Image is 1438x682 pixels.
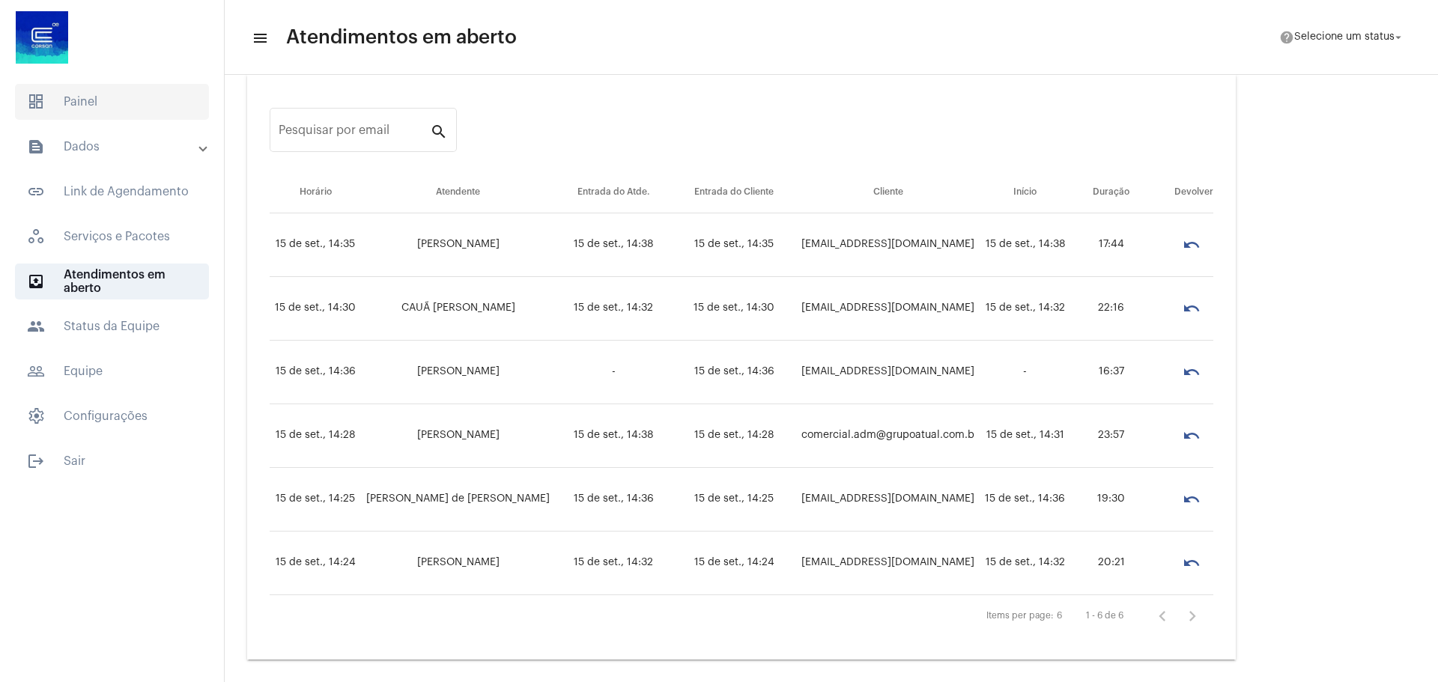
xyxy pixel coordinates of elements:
[1157,548,1213,578] mat-chip-list: selection
[980,532,1070,595] td: 15 de set., 14:32
[27,407,45,425] span: sidenav icon
[1183,363,1201,381] mat-icon: undo
[361,171,555,213] th: Atendente
[27,317,45,335] mat-icon: sidenav icon
[1183,427,1201,445] mat-icon: undo
[1157,421,1213,451] mat-chip-list: selection
[1157,293,1213,323] mat-chip-list: selection
[1183,490,1201,508] mat-icon: undo
[1070,341,1152,404] td: 16:37
[15,174,209,210] span: Link de Agendamento
[9,129,224,165] mat-expansion-panel-header: sidenav iconDados
[27,362,45,380] mat-icon: sidenav icon
[1183,299,1201,317] mat-icon: undo
[1294,32,1395,43] span: Selecione um status
[555,468,672,532] td: 15 de set., 14:36
[796,532,980,595] td: [EMAIL_ADDRESS][DOMAIN_NAME]
[270,532,361,595] td: 15 de set., 14:24
[980,341,1070,404] td: -
[672,404,796,468] td: 15 de set., 14:28
[361,468,555,532] td: [PERSON_NAME] de [PERSON_NAME]
[980,468,1070,532] td: 15 de set., 14:36
[1070,404,1152,468] td: 23:57
[980,277,1070,341] td: 15 de set., 14:32
[796,404,980,468] td: comercial.adm@grupoatual.com.b
[15,84,209,120] span: Painel
[270,468,361,532] td: 15 de set., 14:25
[361,404,555,468] td: [PERSON_NAME]
[361,277,555,341] td: CAUÃ [PERSON_NAME]
[27,273,45,290] mat-icon: sidenav icon
[672,277,796,341] td: 15 de set., 14:30
[270,213,361,277] td: 15 de set., 14:35
[555,404,672,468] td: 15 de set., 14:38
[1057,611,1062,621] div: 6
[1183,554,1201,572] mat-icon: undo
[361,532,555,595] td: [PERSON_NAME]
[27,138,200,156] mat-panel-title: Dados
[555,171,672,213] th: Entrada do Atde.
[430,122,448,140] mat-icon: search
[270,404,361,468] td: 15 de set., 14:28
[672,341,796,404] td: 15 de set., 14:36
[27,183,45,201] mat-icon: sidenav icon
[15,443,209,479] span: Sair
[270,277,361,341] td: 15 de set., 14:30
[15,308,209,344] span: Status da Equipe
[252,29,267,47] mat-icon: sidenav icon
[1070,277,1152,341] td: 22:16
[361,213,555,277] td: [PERSON_NAME]
[1070,468,1152,532] td: 19:30
[1177,601,1207,631] button: Próxima página
[1070,532,1152,595] td: 20:21
[796,171,980,213] th: Cliente
[1070,213,1152,277] td: 17:44
[1157,484,1213,514] mat-chip-list: selection
[555,213,672,277] td: 15 de set., 14:38
[986,611,1054,621] div: Items per page:
[1183,236,1201,254] mat-icon: undo
[1157,357,1213,387] mat-chip-list: selection
[1270,22,1414,52] button: Selecione um status
[980,213,1070,277] td: 15 de set., 14:38
[12,7,72,67] img: d4669ae0-8c07-2337-4f67-34b0df7f5ae4.jpeg
[672,213,796,277] td: 15 de set., 14:35
[15,264,209,299] span: Atendimentos em aberto
[27,228,45,246] span: sidenav icon
[27,138,45,156] mat-icon: sidenav icon
[361,341,555,404] td: [PERSON_NAME]
[980,404,1070,468] td: 15 de set., 14:31
[796,468,980,532] td: [EMAIL_ADDRESS][DOMAIN_NAME]
[555,341,672,404] td: -
[1147,601,1177,631] button: Página anterior
[270,341,361,404] td: 15 de set., 14:36
[555,532,672,595] td: 15 de set., 14:32
[270,171,361,213] th: Horário
[796,341,980,404] td: [EMAIL_ADDRESS][DOMAIN_NAME]
[1086,611,1123,621] div: 1 - 6 de 6
[286,25,517,49] span: Atendimentos em aberto
[796,213,980,277] td: [EMAIL_ADDRESS][DOMAIN_NAME]
[27,452,45,470] mat-icon: sidenav icon
[672,468,796,532] td: 15 de set., 14:25
[1157,230,1213,260] mat-chip-list: selection
[1392,31,1405,44] mat-icon: arrow_drop_down
[980,171,1070,213] th: Início
[1070,171,1152,213] th: Duração
[796,277,980,341] td: [EMAIL_ADDRESS][DOMAIN_NAME]
[15,398,209,434] span: Configurações
[27,93,45,111] span: sidenav icon
[15,353,209,389] span: Equipe
[1152,171,1213,213] th: Devolver
[1279,30,1294,45] mat-icon: help
[672,171,796,213] th: Entrada do Cliente
[15,219,209,255] span: Serviços e Pacotes
[279,127,430,140] input: Pesquisar por email
[672,532,796,595] td: 15 de set., 14:24
[555,277,672,341] td: 15 de set., 14:32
